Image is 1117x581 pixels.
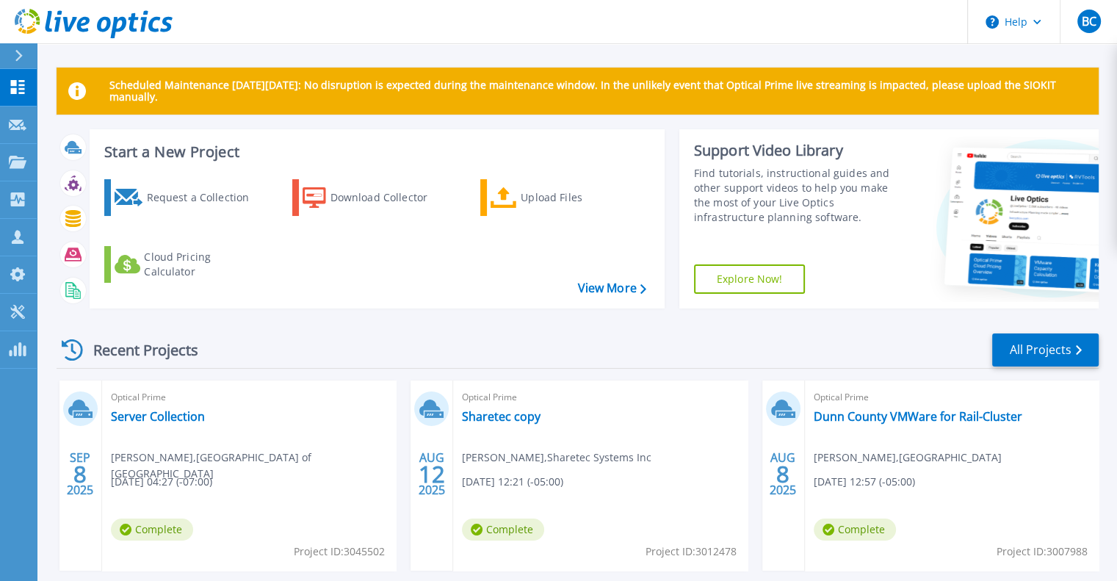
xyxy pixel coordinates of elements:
a: Request a Collection [104,179,268,216]
span: 8 [776,468,789,480]
div: Recent Projects [57,332,218,368]
div: Find tutorials, instructional guides and other support videos to help you make the most of your L... [694,166,905,225]
div: SEP 2025 [66,447,94,501]
div: Cloud Pricing Calculator [144,250,261,279]
span: [PERSON_NAME] , [GEOGRAPHIC_DATA] of [GEOGRAPHIC_DATA] [111,450,396,482]
span: 12 [419,468,445,480]
div: AUG 2025 [769,447,797,501]
span: [PERSON_NAME] , [GEOGRAPHIC_DATA] [814,450,1002,466]
span: Optical Prime [814,389,1090,405]
span: Project ID: 3012478 [646,544,737,560]
span: [PERSON_NAME] , Sharetec Systems Inc [462,450,651,466]
div: Request a Collection [146,183,264,212]
span: Optical Prime [111,389,387,405]
span: Project ID: 3045502 [294,544,385,560]
div: Upload Files [521,183,638,212]
span: Complete [814,519,896,541]
a: Dunn County VMWare for Rail-Cluster [814,409,1022,424]
a: Explore Now! [694,264,806,294]
span: BC [1081,15,1096,27]
div: Support Video Library [694,141,905,160]
a: Upload Files [480,179,644,216]
div: Download Collector [330,183,448,212]
a: Server Collection [111,409,205,424]
h3: Start a New Project [104,144,646,160]
p: Scheduled Maintenance [DATE][DATE]: No disruption is expected during the maintenance window. In t... [109,79,1087,103]
span: Optical Prime [462,389,738,405]
a: Download Collector [292,179,456,216]
a: All Projects [992,333,1099,367]
span: [DATE] 12:57 (-05:00) [814,474,915,490]
span: 8 [73,468,87,480]
a: View More [577,281,646,295]
span: [DATE] 04:27 (-07:00) [111,474,212,490]
a: Sharetec copy [462,409,541,424]
div: AUG 2025 [418,447,446,501]
span: Project ID: 3007988 [997,544,1088,560]
span: [DATE] 12:21 (-05:00) [462,474,563,490]
a: Cloud Pricing Calculator [104,246,268,283]
span: Complete [462,519,544,541]
span: Complete [111,519,193,541]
